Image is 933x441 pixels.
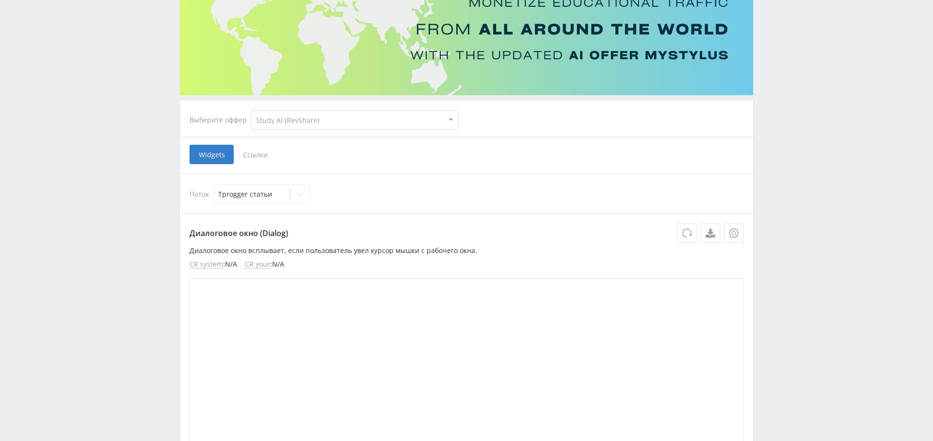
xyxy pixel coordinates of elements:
[190,260,223,269] span: CR system
[190,247,743,254] p: Диалоговое окно всплывает, если пользователь увел курсор мышки с рабочего окна.
[190,116,251,124] div: Выберите оффер
[190,184,743,204] div: Поток
[190,145,234,164] span: Widgets
[245,260,270,269] span: CR your
[190,223,743,243] p: Диалоговое окно (Dialog)
[245,260,284,269] li: : N/A
[701,223,720,243] a: Скачать
[677,223,697,243] button: Обновить
[190,260,237,269] li: : N/A
[724,223,743,243] button: Настройки
[234,145,277,164] span: Ссылки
